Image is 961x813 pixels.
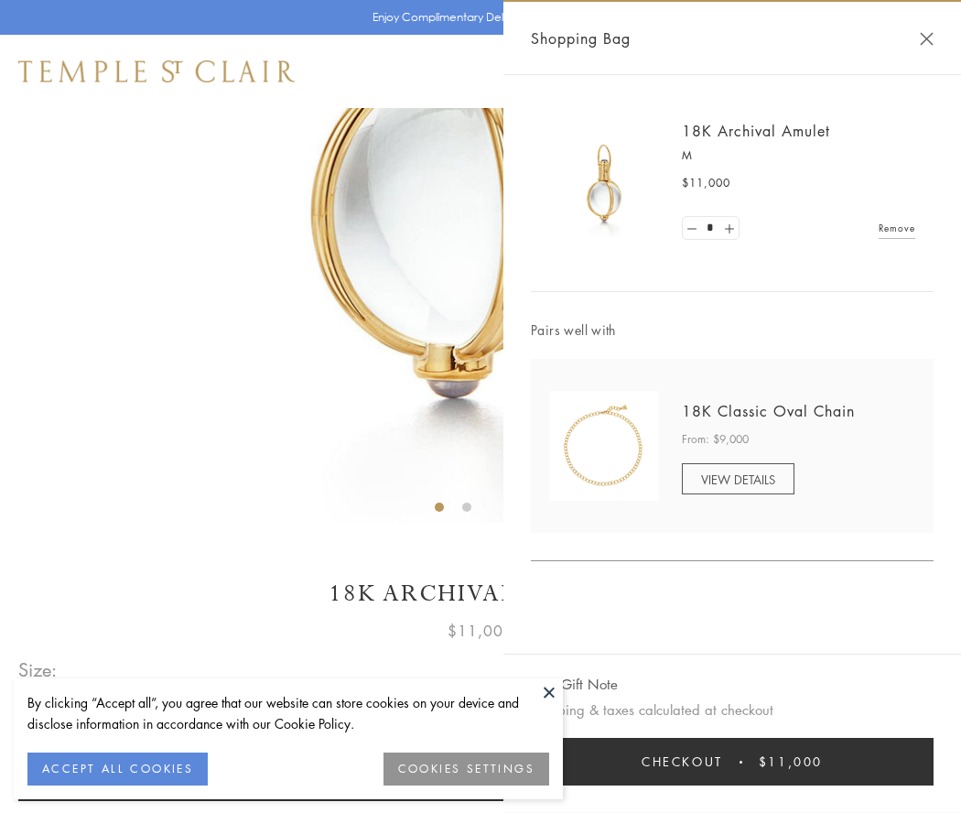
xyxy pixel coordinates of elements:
[531,699,934,721] p: Shipping & taxes calculated at checkout
[383,753,549,786] button: COOKIES SETTINGS
[879,218,915,238] a: Remove
[682,401,855,421] a: 18K Classic Oval Chain
[27,692,549,734] div: By clicking “Accept all”, you agree that our website can store cookies on your device and disclos...
[642,752,723,772] span: Checkout
[549,128,659,238] img: 18K Archival Amulet
[682,430,749,449] span: From: $9,000
[920,32,934,46] button: Close Shopping Bag
[683,217,701,240] a: Set quantity to 0
[373,8,580,27] p: Enjoy Complimentary Delivery & Returns
[682,174,730,192] span: $11,000
[531,27,631,50] span: Shopping Bag
[531,320,934,341] span: Pairs well with
[701,471,775,488] span: VIEW DETAILS
[18,60,295,82] img: Temple St. Clair
[448,619,513,643] span: $11,000
[531,738,934,786] button: Checkout $11,000
[531,673,618,696] button: Add Gift Note
[682,146,915,165] p: M
[27,753,208,786] button: ACCEPT ALL COOKIES
[682,463,794,494] a: VIEW DETAILS
[682,121,830,141] a: 18K Archival Amulet
[18,578,943,610] h1: 18K Archival Amulet
[719,217,738,240] a: Set quantity to 2
[549,391,659,501] img: N88865-OV18
[18,655,59,685] span: Size:
[759,752,823,772] span: $11,000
